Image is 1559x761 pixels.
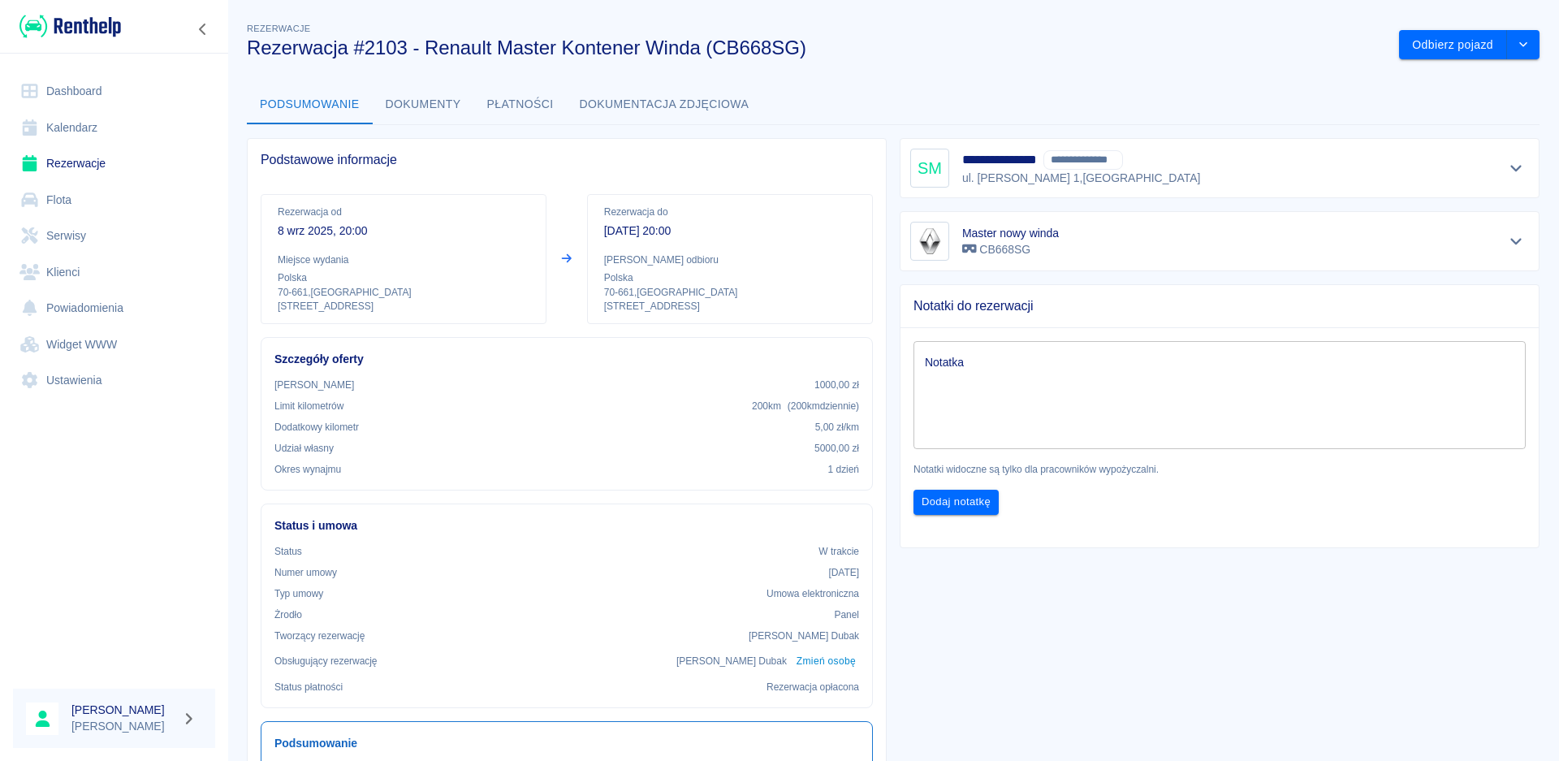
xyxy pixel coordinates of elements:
[814,441,859,456] p: 5000,00 zł
[13,145,215,182] a: Rezerwacje
[767,586,859,601] p: Umowa elektroniczna
[13,362,215,399] a: Ustawienia
[749,629,859,643] p: [PERSON_NAME] Dubak
[274,462,341,477] p: Okres wynajmu
[828,565,859,580] p: [DATE]
[274,735,859,752] h6: Podsumowanie
[767,680,859,694] p: Rezerwacja opłacona
[835,608,860,622] p: Panel
[274,565,337,580] p: Numer umowy
[278,300,529,313] p: [STREET_ADDRESS]
[247,37,1386,59] h3: Rezerwacja #2103 - Renault Master Kontener Winda (CB668SG)
[13,290,215,326] a: Powiadomienia
[604,253,856,267] p: [PERSON_NAME] odbioru
[604,300,856,313] p: [STREET_ADDRESS]
[13,182,215,218] a: Flota
[962,225,1059,241] h6: Master nowy winda
[278,223,529,240] p: 8 wrz 2025, 20:00
[752,399,859,413] p: 200 km
[373,85,474,124] button: Dokumenty
[604,205,856,219] p: Rezerwacja do
[71,702,175,718] h6: [PERSON_NAME]
[247,24,310,33] span: Rezerwacje
[71,718,175,735] p: [PERSON_NAME]
[814,378,859,392] p: 1000,00 zł
[604,270,856,285] p: Polska
[274,586,323,601] p: Typ umowy
[818,544,859,559] p: W trakcie
[1503,157,1530,179] button: Pokaż szczegóły
[274,680,343,694] p: Status płatności
[278,285,529,300] p: 70-661 , [GEOGRAPHIC_DATA]
[793,650,859,673] button: Zmień osobę
[474,85,567,124] button: Płatności
[13,326,215,363] a: Widget WWW
[962,170,1200,187] p: ul. [PERSON_NAME] 1 , [GEOGRAPHIC_DATA]
[1503,230,1530,253] button: Pokaż szczegóły
[274,517,859,534] h6: Status i umowa
[604,285,856,300] p: 70-661 , [GEOGRAPHIC_DATA]
[13,218,215,254] a: Serwisy
[19,13,121,40] img: Renthelp logo
[274,608,302,622] p: Żrodło
[913,225,946,257] img: Image
[962,241,1059,258] p: CB668SG
[828,462,859,477] p: 1 dzień
[913,490,999,515] button: Dodaj notatkę
[604,223,856,240] p: [DATE] 20:00
[274,544,302,559] p: Status
[815,420,859,435] p: 5,00 zł /km
[278,253,529,267] p: Miejsce wydania
[274,351,859,368] h6: Szczegóły oferty
[788,400,859,412] span: ( 200 km dziennie )
[913,298,1526,314] span: Notatki do rezerwacji
[13,73,215,110] a: Dashboard
[676,654,787,668] p: [PERSON_NAME] Dubak
[191,19,215,40] button: Zwiń nawigację
[274,629,365,643] p: Tworzący rezerwację
[910,149,949,188] div: SM
[274,441,334,456] p: Udział własny
[274,399,343,413] p: Limit kilometrów
[247,85,373,124] button: Podsumowanie
[13,254,215,291] a: Klienci
[274,378,354,392] p: [PERSON_NAME]
[13,110,215,146] a: Kalendarz
[913,462,1526,477] p: Notatki widoczne są tylko dla pracowników wypożyczalni.
[274,654,378,668] p: Obsługujący rezerwację
[567,85,762,124] button: Dokumentacja zdjęciowa
[278,270,529,285] p: Polska
[1399,30,1507,60] button: Odbierz pojazd
[261,152,873,168] span: Podstawowe informacje
[274,420,359,435] p: Dodatkowy kilometr
[13,13,121,40] a: Renthelp logo
[278,205,529,219] p: Rezerwacja od
[1507,30,1540,60] button: drop-down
